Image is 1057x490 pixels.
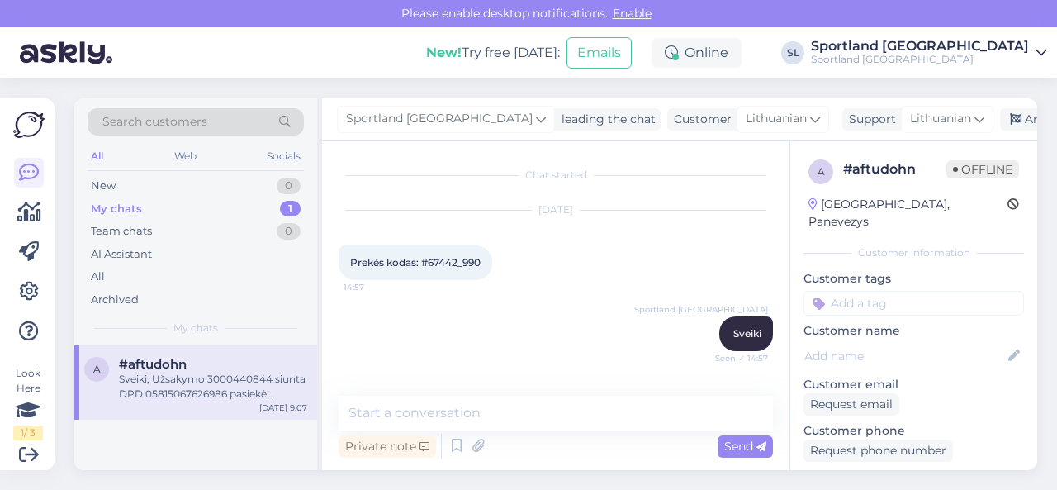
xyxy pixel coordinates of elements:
[119,357,187,372] span: #aftudohn
[818,165,825,178] span: a
[426,45,462,60] b: New!
[280,201,301,217] div: 1
[803,270,1024,288] p: Customer tags
[555,111,656,128] div: leading the chat
[803,245,1024,260] div: Customer information
[344,281,405,293] span: 14:57
[171,145,200,167] div: Web
[13,426,43,440] div: 1 / 3
[803,322,1024,340] p: Customer name
[93,363,101,375] span: a
[426,43,560,63] div: Try free [DATE]:
[803,291,1024,316] input: Add a tag
[91,178,116,194] div: New
[91,223,152,240] div: Team chats
[946,160,1019,178] span: Offline
[803,376,1024,393] p: Customer email
[91,269,105,285] div: All
[781,41,804,64] div: SL
[339,202,773,217] div: [DATE]
[13,112,45,138] img: Askly Logo
[119,372,307,402] div: Sveiki, Užsakymo 3000440844 siunta DPD 05815067626986 pasiekė Sportland sandėlį. Sistemoje dar Jū...
[733,327,761,340] span: Sveiki
[803,422,1024,440] p: Customer phone
[746,110,807,128] span: Lithuanian
[811,53,1029,66] div: Sportland [GEOGRAPHIC_DATA]
[91,201,142,217] div: My chats
[91,246,152,263] div: AI Assistant
[263,145,304,167] div: Socials
[706,352,768,364] span: Seen ✓ 14:57
[842,111,896,128] div: Support
[634,303,768,316] span: Sportland [GEOGRAPHIC_DATA]
[91,292,139,308] div: Archived
[350,256,481,269] span: Prekės kodas: #67442_990
[804,347,1005,365] input: Add name
[277,223,301,240] div: 0
[667,111,732,128] div: Customer
[277,178,301,194] div: 0
[803,393,899,416] div: Request email
[339,435,436,458] div: Private note
[346,110,533,128] span: Sportland [GEOGRAPHIC_DATA]
[259,402,307,414] div: [DATE] 9:07
[803,469,1024,486] p: Visited pages
[88,145,107,167] div: All
[652,38,742,68] div: Online
[608,6,656,21] span: Enable
[13,366,43,440] div: Look Here
[173,321,218,335] span: My chats
[811,40,1029,53] div: Sportland [GEOGRAPHIC_DATA]
[808,196,1007,231] div: [GEOGRAPHIC_DATA], Panevezys
[803,440,953,462] div: Request phone number
[724,439,766,454] span: Send
[843,159,946,179] div: # aftudohn
[102,113,207,131] span: Search customers
[910,110,971,128] span: Lithuanian
[339,168,773,183] div: Chat started
[811,40,1047,66] a: Sportland [GEOGRAPHIC_DATA]Sportland [GEOGRAPHIC_DATA]
[566,37,632,69] button: Emails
